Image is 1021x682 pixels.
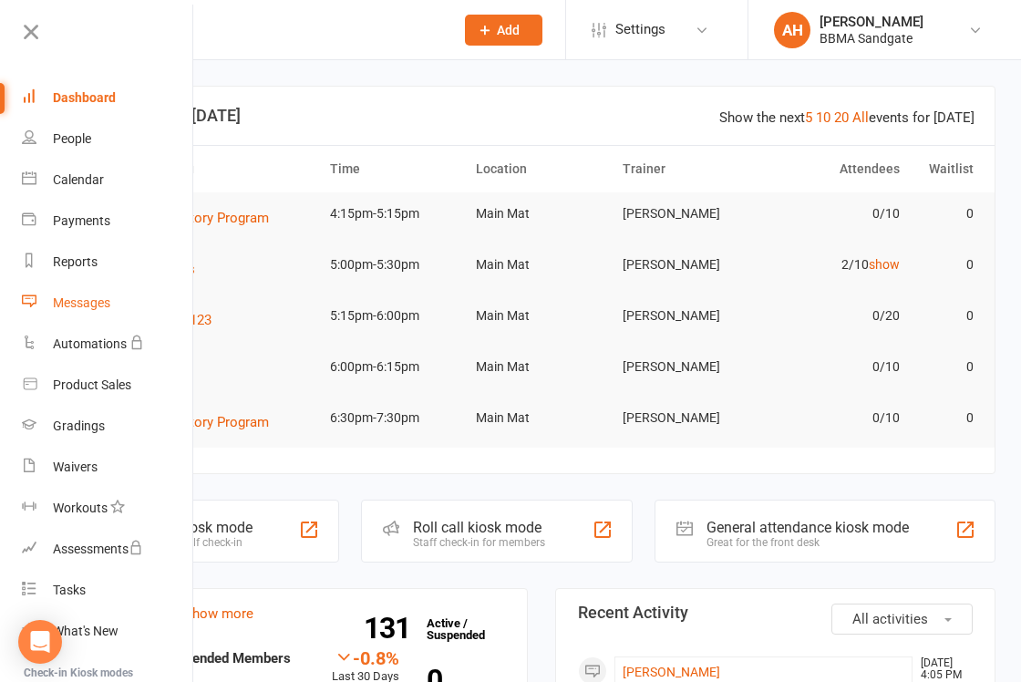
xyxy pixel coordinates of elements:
[614,243,761,286] td: [PERSON_NAME]
[614,146,761,192] th: Trainer
[614,346,761,388] td: [PERSON_NAME]
[908,192,981,235] td: 0
[468,346,614,388] td: Main Mat
[322,294,469,337] td: 5:15pm-6:00pm
[322,146,469,192] th: Time
[468,146,614,192] th: Location
[831,604,973,635] button: All activities
[22,611,194,652] a: What's New
[22,160,194,201] a: Calendar
[615,9,665,50] span: Settings
[852,109,869,126] a: All
[805,109,812,126] a: 5
[465,15,542,46] button: Add
[22,119,194,160] a: People
[578,604,973,622] h3: Recent Activity
[22,77,194,119] a: Dashboard
[108,107,975,125] h3: Coming up [DATE]
[413,536,545,549] div: Staff check-in for members
[53,131,91,146] div: People
[53,542,143,556] div: Assessments
[53,213,110,228] div: Payments
[852,611,928,627] span: All activities
[719,107,975,129] div: Show the next events for [DATE]
[101,146,322,192] th: Event/Booking
[468,294,614,337] td: Main Mat
[834,109,849,126] a: 20
[413,519,545,536] div: Roll call kiosk mode
[706,519,909,536] div: General attendance kiosk mode
[908,146,981,192] th: Waitlist
[761,146,908,192] th: Attendees
[139,519,253,536] div: Class kiosk mode
[418,604,498,655] a: 131Active / Suspended
[908,243,981,286] td: 0
[908,294,981,337] td: 0
[322,192,469,235] td: 4:15pm-5:15pm
[761,243,908,286] td: 2/10
[322,243,469,286] td: 5:00pm-5:30pm
[468,397,614,439] td: Main Mat
[468,243,614,286] td: Main Mat
[322,346,469,388] td: 6:00pm-6:15pm
[110,604,505,622] h3: Members
[22,283,194,324] a: Messages
[761,192,908,235] td: 0/10
[908,397,981,439] td: 0
[761,294,908,337] td: 0/20
[614,192,761,235] td: [PERSON_NAME]
[820,30,923,46] div: BBMA Sandgate
[53,377,131,392] div: Product Sales
[468,192,614,235] td: Main Mat
[322,397,469,439] td: 6:30pm-7:30pm
[22,324,194,365] a: Automations
[53,172,104,187] div: Calendar
[908,346,981,388] td: 0
[761,397,908,439] td: 0/10
[109,411,282,433] button: Free Introductory Program
[109,207,282,229] button: Free Introductory Program
[53,418,105,433] div: Gradings
[53,295,110,310] div: Messages
[22,406,194,447] a: Gradings
[108,17,441,43] input: Search...
[53,336,127,351] div: Automations
[139,536,253,549] div: Member self check-in
[22,242,194,283] a: Reports
[614,397,761,439] td: [PERSON_NAME]
[869,257,900,272] a: show
[22,570,194,611] a: Tasks
[774,12,810,48] div: AH
[53,90,116,105] div: Dashboard
[623,665,720,679] a: [PERSON_NAME]
[110,650,291,666] strong: Active / Suspended Members
[22,529,194,570] a: Assessments
[761,346,908,388] td: 0/10
[53,583,86,597] div: Tasks
[22,365,194,406] a: Product Sales
[185,605,253,622] a: show more
[22,488,194,529] a: Workouts
[364,615,418,642] strong: 131
[497,23,520,37] span: Add
[22,447,194,488] a: Waivers
[820,14,923,30] div: [PERSON_NAME]
[706,536,909,549] div: Great for the front desk
[614,294,761,337] td: [PERSON_NAME]
[53,460,98,474] div: Waivers
[18,620,62,664] div: Open Intercom Messenger
[22,201,194,242] a: Payments
[53,254,98,269] div: Reports
[53,624,119,638] div: What's New
[912,657,972,681] time: [DATE] 4:05 PM
[816,109,830,126] a: 10
[332,647,399,667] div: -0.8%
[53,501,108,515] div: Workouts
